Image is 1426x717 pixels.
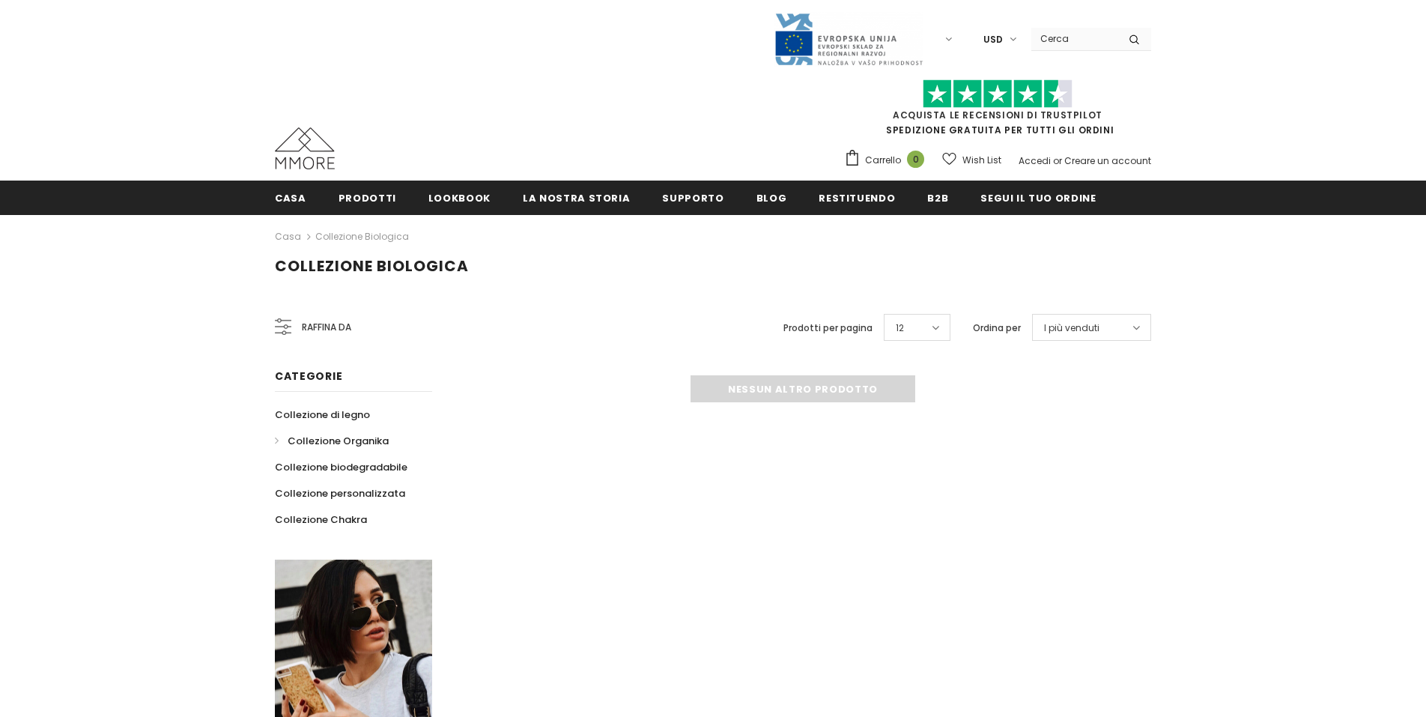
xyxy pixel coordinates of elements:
span: Wish List [962,153,1001,168]
span: Casa [275,191,306,205]
img: Fidati di Pilot Stars [923,79,1072,109]
span: or [1053,154,1062,167]
input: Search Site [1031,28,1117,49]
span: Collezione personalizzata [275,486,405,500]
span: Blog [756,191,787,205]
span: USD [983,32,1003,47]
a: Collezione di legno [275,402,370,428]
a: Collezione biodegradabile [275,454,407,480]
span: supporto [662,191,723,205]
a: Collezione Organika [275,428,389,454]
a: supporto [662,181,723,214]
span: SPEDIZIONE GRATUITA PER TUTTI GLI ORDINI [844,86,1151,136]
label: Ordina per [973,321,1021,336]
span: Carrello [865,153,901,168]
span: Collezione Chakra [275,512,367,527]
span: Collezione biodegradabile [275,460,407,474]
span: 0 [907,151,924,168]
a: Restituendo [819,181,895,214]
a: B2B [927,181,948,214]
a: Collezione biologica [315,230,409,243]
a: Carrello 0 [844,149,932,172]
a: Casa [275,228,301,246]
a: Creare un account [1064,154,1151,167]
a: Segui il tuo ordine [980,181,1096,214]
a: Collezione personalizzata [275,480,405,506]
a: Acquista le recensioni di TrustPilot [893,109,1102,121]
span: La nostra storia [523,191,630,205]
img: Casi MMORE [275,127,335,169]
a: Javni Razpis [774,32,923,45]
span: 12 [896,321,904,336]
a: Blog [756,181,787,214]
span: I più venduti [1044,321,1099,336]
a: La nostra storia [523,181,630,214]
a: Casa [275,181,306,214]
img: Javni Razpis [774,12,923,67]
a: Collezione Chakra [275,506,367,533]
a: Prodotti [339,181,396,214]
a: Lookbook [428,181,491,214]
label: Prodotti per pagina [783,321,873,336]
span: Raffina da [302,319,351,336]
span: Collezione di legno [275,408,370,422]
a: Accedi [1019,154,1051,167]
a: Wish List [942,147,1001,173]
span: Lookbook [428,191,491,205]
span: Categorie [275,369,342,384]
span: Segui il tuo ordine [980,191,1096,205]
span: Restituendo [819,191,895,205]
span: B2B [927,191,948,205]
span: Collezione biologica [275,255,469,276]
span: Prodotti [339,191,396,205]
span: Collezione Organika [288,434,389,448]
